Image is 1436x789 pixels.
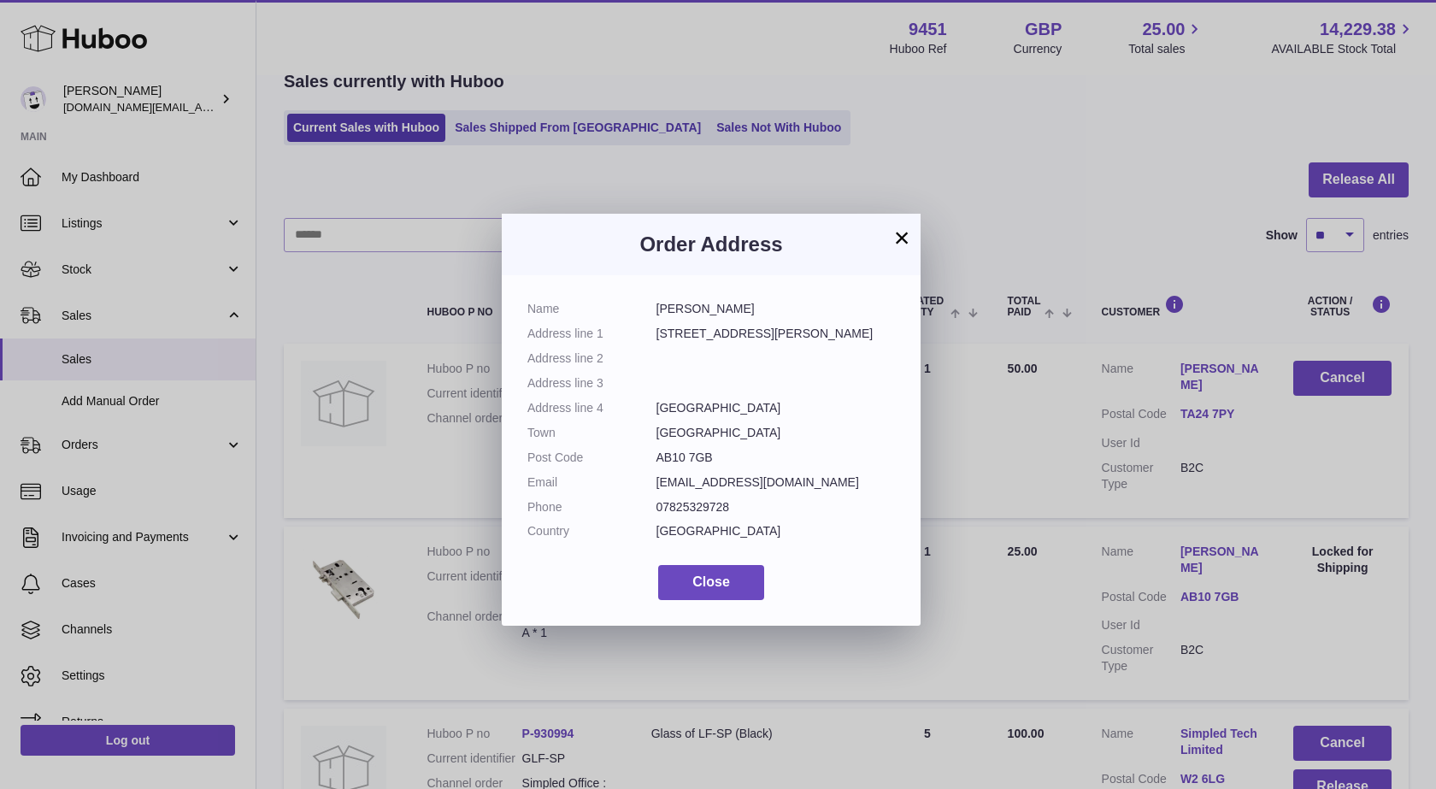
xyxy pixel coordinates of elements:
dt: Town [527,425,656,441]
dt: Phone [527,499,656,515]
button: × [892,227,912,248]
button: Close [658,565,764,600]
dt: Post Code [527,450,656,466]
dt: Country [527,523,656,539]
dd: [GEOGRAPHIC_DATA] [656,523,896,539]
dd: [STREET_ADDRESS][PERSON_NAME] [656,326,896,342]
dd: AB10 7GB [656,450,896,466]
dd: [GEOGRAPHIC_DATA] [656,425,896,441]
span: Close [692,574,730,589]
h3: Order Address [527,231,895,258]
dt: Address line 3 [527,375,656,392]
dd: [GEOGRAPHIC_DATA] [656,400,896,416]
dd: [EMAIL_ADDRESS][DOMAIN_NAME] [656,474,896,491]
dt: Address line 2 [527,350,656,367]
dt: Name [527,301,656,317]
dd: 07825329728 [656,499,896,515]
dt: Address line 1 [527,326,656,342]
dt: Email [527,474,656,491]
dt: Address line 4 [527,400,656,416]
dd: [PERSON_NAME] [656,301,896,317]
